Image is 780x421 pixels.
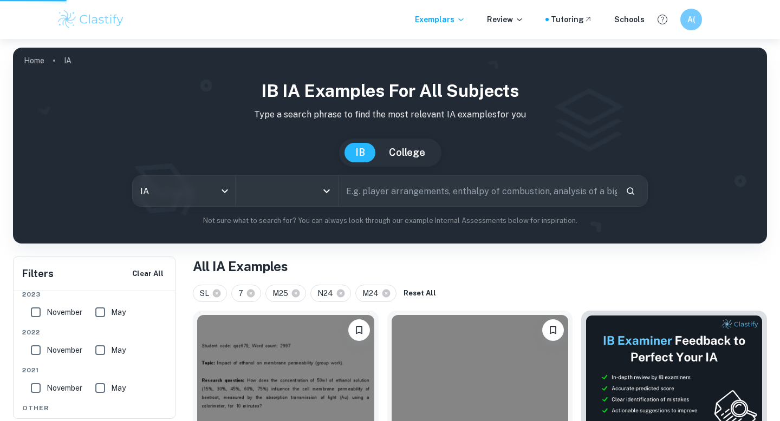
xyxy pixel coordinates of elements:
[551,14,593,25] a: Tutoring
[22,108,758,121] p: Type a search phrase to find the most relevant IA examples for you
[685,14,698,25] h6: A(
[231,285,261,302] div: 7
[47,344,82,356] span: November
[344,143,376,162] button: IB
[415,14,465,25] p: Exemplars
[24,53,44,68] a: Home
[133,176,235,206] div: IA
[111,344,126,356] span: May
[319,183,334,199] button: Open
[47,382,82,394] span: November
[355,285,396,302] div: M24
[272,287,293,299] span: M25
[47,306,82,318] span: November
[265,285,306,302] div: M25
[111,382,126,394] span: May
[680,9,702,30] button: A(
[362,287,383,299] span: M24
[542,319,564,341] button: Bookmark
[111,306,126,318] span: May
[487,14,524,25] p: Review
[378,143,436,162] button: College
[238,287,248,299] span: 7
[64,55,71,67] p: IA
[193,285,227,302] div: SL
[310,285,351,302] div: N24
[653,10,672,29] button: Help and Feedback
[129,266,166,282] button: Clear All
[339,176,617,206] input: E.g. player arrangements, enthalpy of combustion, analysis of a big city...
[22,78,758,104] h1: IB IA examples for all subjects
[22,403,167,413] span: Other
[614,14,645,25] a: Schools
[56,9,125,30] img: Clastify logo
[200,287,214,299] span: SL
[621,182,640,200] button: Search
[22,215,758,226] p: Not sure what to search for? You can always look through our example Internal Assessments below f...
[13,48,767,244] img: profile cover
[22,365,167,375] span: 2021
[22,290,167,299] span: 2023
[193,256,767,276] h1: All IA Examples
[348,319,370,341] button: Bookmark
[317,287,338,299] span: N24
[22,266,54,281] h6: Filters
[401,285,439,301] button: Reset All
[22,327,167,337] span: 2022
